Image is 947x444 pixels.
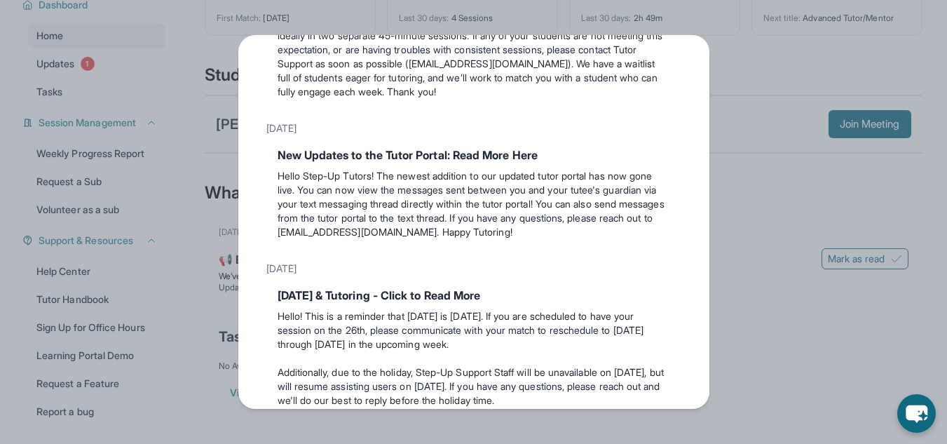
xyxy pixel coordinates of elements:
button: chat-button [897,394,936,433]
p: Hello Step-Up Tutors! The newest addition to our updated tutor portal has now gone live. You can ... [278,169,670,239]
p: Additionally, due to the holiday, Step-Up Support Staff will be unavailable on [DATE], but will r... [278,365,670,408]
p: Hello! This is a reminder that [DATE] is [DATE]. If you are scheduled to have your session on the... [278,309,670,351]
div: [DATE] [266,116,681,141]
p: This is a friendly reminder that each match is expected to meet for 1.5 hours per week, ideally i... [278,15,670,99]
div: [DATE] & Tutoring - Click to Read More [278,287,670,304]
div: [DATE] [266,256,681,281]
div: New Updates to the Tutor Portal: Read More Here [278,147,670,163]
